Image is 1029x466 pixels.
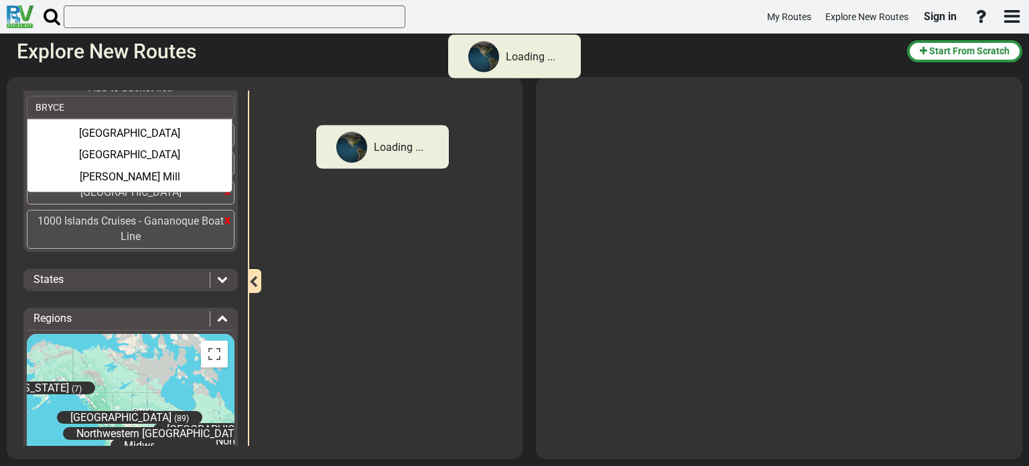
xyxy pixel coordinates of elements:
[224,211,230,229] div: x
[907,40,1022,62] button: Start From Scratch
[7,5,33,28] img: RvPlanetLogo.png
[918,3,963,31] a: Sign in
[27,272,234,288] div: States
[34,123,225,145] div: [GEOGRAPHIC_DATA]
[819,4,914,30] a: Explore New Routes
[33,273,64,286] span: States
[72,384,82,393] span: (7)
[761,4,817,30] a: My Routes
[34,144,225,166] div: [GEOGRAPHIC_DATA]
[88,81,173,94] span: Add to bucket list:
[767,11,811,22] span: My Routes
[38,215,224,243] span: 1000 Islands Cruises - Gananoque Boat Line
[33,312,72,325] span: Regions
[27,311,234,327] div: Regions
[506,50,555,65] div: Loading ...
[201,341,228,367] button: Toggle fullscreen view
[70,411,171,424] span: [GEOGRAPHIC_DATA]
[174,414,189,423] span: (89)
[34,166,225,188] div: [PERSON_NAME] Mill
[825,11,908,22] span: Explore New Routes
[76,426,243,439] span: Northwestern [GEOGRAPHIC_DATA]
[929,46,1010,56] span: Start From Scratch
[14,381,69,394] span: [US_STATE]
[374,140,423,156] div: Loading ...
[27,96,234,119] input: Search...
[17,40,897,62] h2: Explore New Routes
[924,10,957,23] span: Sign in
